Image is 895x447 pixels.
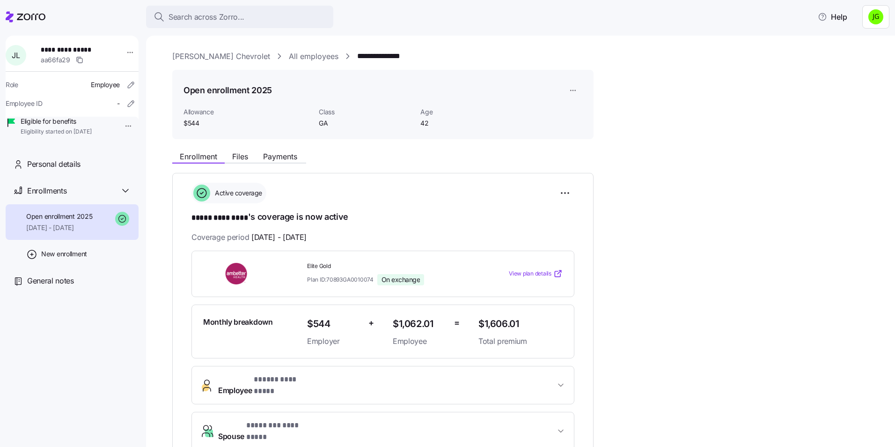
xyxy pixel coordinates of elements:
[381,276,420,284] span: On exchange
[263,153,297,160] span: Payments
[212,188,262,198] span: Active coverage
[41,249,87,259] span: New enrollment
[393,316,447,332] span: $1,062.01
[454,316,460,330] span: =
[307,335,361,347] span: Employer
[26,223,92,232] span: [DATE] - [DATE]
[191,211,574,224] h1: 's coverage is now active
[12,52,20,59] span: J L
[91,80,120,89] span: Employee
[509,269,551,278] span: View plan details
[172,51,270,62] a: [PERSON_NAME] Chevrolet
[27,275,74,287] span: General notes
[183,107,311,117] span: Allowance
[6,99,43,108] span: Employee ID
[810,7,855,26] button: Help
[307,316,361,332] span: $544
[307,276,374,283] span: Plan ID: 70893GA0010074
[218,420,315,442] span: Spouse
[251,231,307,243] span: [DATE] - [DATE]
[420,107,514,117] span: Age
[21,128,92,136] span: Eligibility started on [DATE]
[27,185,66,197] span: Enrollments
[117,99,120,108] span: -
[183,84,272,96] h1: Open enrollment 2025
[169,11,244,23] span: Search across Zorro...
[478,316,563,332] span: $1,606.01
[868,9,883,24] img: a4774ed6021b6d0ef619099e609a7ec5
[393,335,447,347] span: Employee
[191,231,307,243] span: Coverage period
[509,269,563,278] a: View plan details
[203,263,271,284] img: Ambetter
[6,80,18,89] span: Role
[232,153,248,160] span: Files
[180,153,217,160] span: Enrollment
[420,119,514,128] span: 42
[218,374,315,396] span: Employee
[818,11,847,22] span: Help
[26,212,92,221] span: Open enrollment 2025
[27,158,81,170] span: Personal details
[146,6,333,28] button: Search across Zorro...
[478,335,563,347] span: Total premium
[319,107,413,117] span: Class
[319,119,413,128] span: GA
[289,51,338,62] a: All employees
[203,316,273,328] span: Monthly breakdown
[307,262,471,270] span: Elite Gold
[21,117,92,126] span: Eligible for benefits
[368,316,374,330] span: +
[183,119,311,128] span: $544
[41,55,70,65] span: aa66fa29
